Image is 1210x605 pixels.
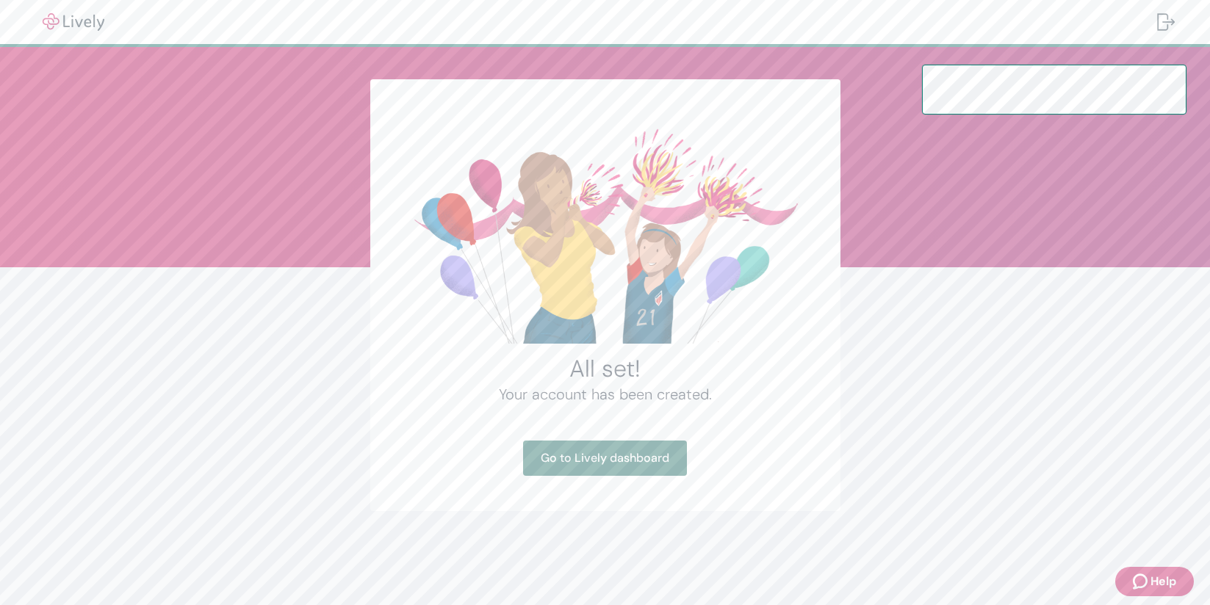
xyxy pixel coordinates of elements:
a: Go to Lively dashboard [523,441,687,476]
img: Lively [32,13,115,31]
svg: Zendesk support icon [1133,573,1150,590]
button: Log out [1145,4,1186,40]
h4: Your account has been created. [406,383,805,405]
span: Help [1150,573,1176,590]
button: Zendesk support iconHelp [1115,567,1194,596]
h2: All set! [406,354,805,383]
